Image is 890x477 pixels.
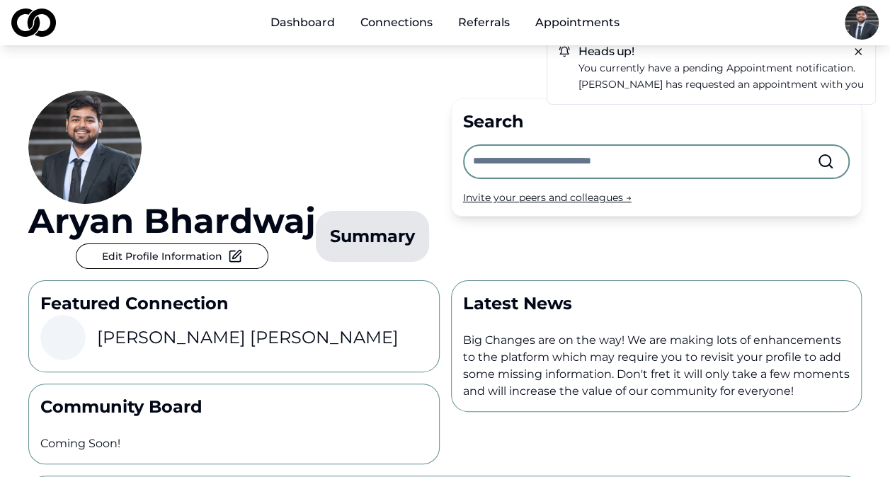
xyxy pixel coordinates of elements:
a: Dashboard [259,8,346,37]
img: 1fc999bf-d08f-4676-afb8-4e7aaa54bd13-Bhardwaj_Aryan%20_1_-profile_picture.jpg [28,91,142,204]
h5: Heads up! [559,46,864,57]
a: Appointments [524,8,631,37]
div: Search [463,110,850,133]
p: [PERSON_NAME] has requested an appointment with you [578,76,864,93]
h3: [PERSON_NAME] [PERSON_NAME] [97,326,399,349]
a: Aryan Bhardwaj [28,204,316,238]
span: appointment [726,62,793,74]
img: 1fc999bf-d08f-4676-afb8-4e7aaa54bd13-Bhardwaj_Aryan%20_1_-profile_picture.jpg [845,6,879,40]
nav: Main [259,8,631,37]
p: Community Board [40,396,428,418]
div: Summary [330,225,415,248]
p: Coming Soon! [40,435,428,452]
span: You currently have a pending notification. [578,62,855,74]
a: Connections [349,8,444,37]
a: Referrals [447,8,521,37]
button: Edit Profile Information [76,243,268,269]
a: You currently have a pending appointment notification.[PERSON_NAME] has requested an appointment ... [578,60,864,93]
img: logo [11,8,56,37]
p: Big Changes are on the way! We are making lots of enhancements to the platform which may require ... [463,332,850,400]
p: Latest News [463,292,850,315]
div: Invite your peers and colleagues → [463,190,850,205]
p: Featured Connection [40,292,428,315]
